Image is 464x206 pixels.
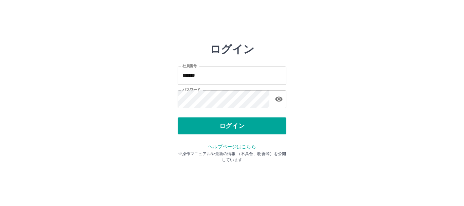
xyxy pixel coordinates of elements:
a: ヘルプページはこちら [208,144,256,149]
button: ログイン [178,117,286,134]
label: パスワード [182,87,200,92]
label: 社員番号 [182,63,197,69]
h2: ログイン [210,43,254,56]
p: ※操作マニュアルや最新の情報 （不具合、改善等）を公開しています [178,151,286,163]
